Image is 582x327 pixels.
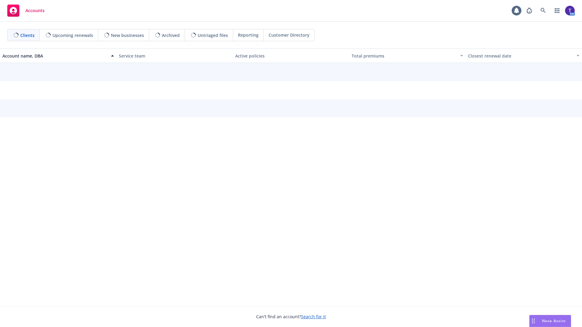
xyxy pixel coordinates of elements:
span: Can't find an account? [256,313,326,320]
div: Closest renewal date [468,53,573,59]
button: Service team [116,48,233,63]
span: Archived [162,32,180,38]
span: Untriaged files [198,32,228,38]
div: Service team [119,53,230,59]
div: Active policies [235,53,347,59]
a: Accounts [5,2,47,19]
a: Search [537,5,549,17]
span: Nova Assist [542,318,566,323]
a: Search for it [301,314,326,319]
a: Report a Bug [523,5,535,17]
div: Total premiums [352,53,457,59]
button: Active policies [233,48,349,63]
a: Switch app [551,5,563,17]
div: Drag to move [530,315,537,327]
span: Upcoming renewals [52,32,93,38]
div: Account name, DBA [2,53,107,59]
button: Closest renewal date [466,48,582,63]
button: Total premiums [349,48,466,63]
span: Clients [20,32,35,38]
span: New businesses [111,32,144,38]
span: Customer Directory [269,32,309,38]
button: Nova Assist [529,315,571,327]
span: Reporting [238,32,259,38]
img: photo [565,6,575,15]
span: Accounts [25,8,45,13]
